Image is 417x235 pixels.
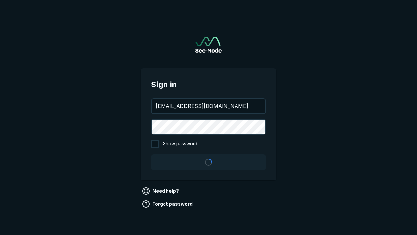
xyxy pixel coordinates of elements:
a: Forgot password [141,199,195,209]
a: Need help? [141,186,181,196]
span: Show password [163,140,197,148]
span: Sign in [151,79,266,90]
a: Go to sign in [195,37,222,53]
input: your@email.com [152,99,265,113]
img: See-Mode Logo [195,37,222,53]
